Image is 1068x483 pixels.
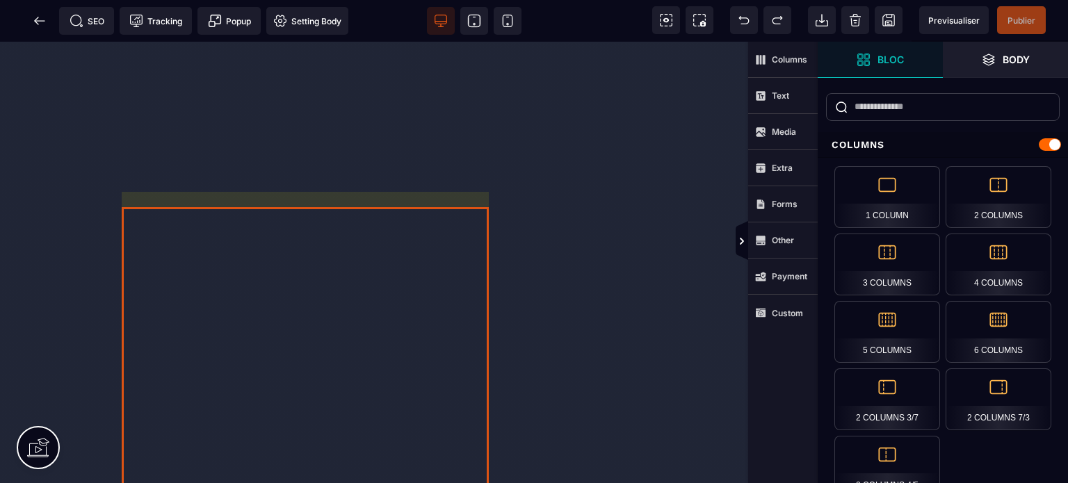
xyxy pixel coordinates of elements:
strong: Payment [772,271,807,281]
div: 2 Columns 7/3 [946,368,1051,430]
span: Preview [919,6,989,34]
strong: Custom [772,308,803,318]
span: Tracking [129,14,182,28]
div: 5 Columns [834,301,940,363]
span: Setting Body [273,14,341,28]
strong: Body [1003,54,1030,65]
strong: Text [772,90,789,101]
div: 2 Columns [946,166,1051,228]
span: Open Blocks [818,42,943,78]
div: 1 Column [834,166,940,228]
span: Previsualiser [928,15,980,26]
div: 4 Columns [946,234,1051,295]
strong: Columns [772,54,807,65]
div: 2 Columns 3/7 [834,368,940,430]
strong: Other [772,235,794,245]
span: Screenshot [686,6,713,34]
span: Open Layer Manager [943,42,1068,78]
strong: Bloc [877,54,904,65]
span: View components [652,6,680,34]
strong: Extra [772,163,793,173]
div: 6 Columns [946,301,1051,363]
div: 3 Columns [834,234,940,295]
strong: Media [772,126,796,137]
div: Columns [818,132,1068,158]
span: SEO [70,14,104,28]
span: Publier [1008,15,1035,26]
strong: Forms [772,199,798,209]
span: Popup [208,14,251,28]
